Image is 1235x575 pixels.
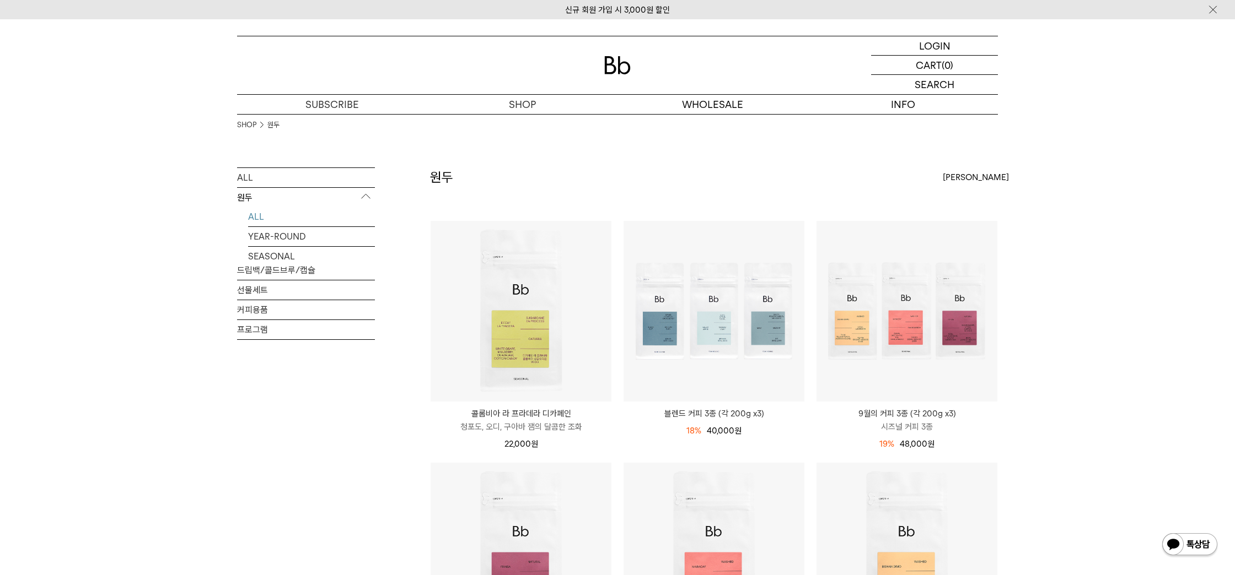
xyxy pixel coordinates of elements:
a: SEASONAL [248,247,375,266]
p: (0) [942,56,953,74]
img: 블렌드 커피 3종 (각 200g x3) [624,221,804,402]
a: SHOP [427,95,617,114]
a: CART (0) [871,56,998,75]
img: 카카오톡 채널 1:1 채팅 버튼 [1161,532,1218,558]
a: 선물세트 [237,280,375,300]
a: 원두 [267,120,280,131]
div: 19% [879,437,894,451]
a: ALL [248,207,375,226]
span: 22,000 [504,439,538,449]
img: 9월의 커피 3종 (각 200g x3) [817,221,997,402]
a: 커피용품 [237,300,375,319]
span: 원 [734,426,742,436]
p: 콜롬비아 라 프라데라 디카페인 [431,407,611,420]
p: LOGIN [919,36,951,55]
a: 블렌드 커피 3종 (각 200g x3) [624,407,804,420]
span: 원 [927,439,935,449]
a: 드립백/콜드브루/캡슐 [237,261,375,280]
p: INFO [808,95,998,114]
a: 프로그램 [237,320,375,339]
a: YEAR-ROUND [248,227,375,246]
span: 48,000 [900,439,935,449]
span: 40,000 [707,426,742,436]
a: 9월의 커피 3종 (각 200g x3) 시즈널 커피 3종 [817,407,997,433]
a: SHOP [237,120,256,131]
p: SEARCH [915,75,954,94]
img: 콜롬비아 라 프라데라 디카페인 [431,221,611,402]
a: 신규 회원 가입 시 3,000원 할인 [565,5,670,15]
a: ALL [237,168,375,187]
a: LOGIN [871,36,998,56]
img: 로고 [604,56,631,74]
span: [PERSON_NAME] [943,171,1009,184]
p: 시즈널 커피 3종 [817,420,997,433]
p: WHOLESALE [617,95,808,114]
h2: 원두 [430,168,453,187]
p: 원두 [237,188,375,208]
span: 원 [531,439,538,449]
p: CART [916,56,942,74]
p: 9월의 커피 3종 (각 200g x3) [817,407,997,420]
a: SUBSCRIBE [237,95,427,114]
p: 청포도, 오디, 구아바 잼의 달콤한 조화 [431,420,611,433]
div: 18% [686,424,701,437]
a: 콜롬비아 라 프라데라 디카페인 청포도, 오디, 구아바 잼의 달콤한 조화 [431,407,611,433]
